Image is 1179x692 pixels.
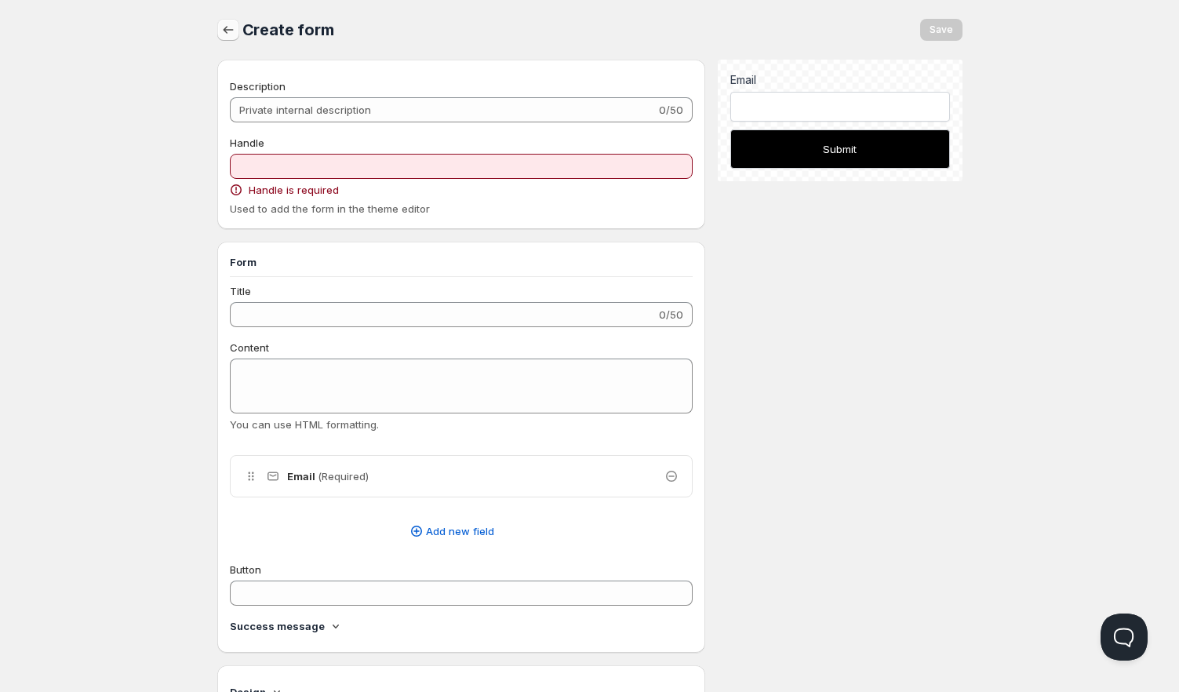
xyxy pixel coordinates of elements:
[318,470,369,483] span: (Required)
[426,523,494,539] span: Add new field
[1101,614,1148,661] iframe: Help Scout Beacon - Open
[230,418,379,431] span: You can use HTML formatting.
[287,468,369,484] h4: Email
[230,618,325,634] h4: Success message
[242,20,334,39] span: Create form
[730,72,949,88] div: Email
[230,254,693,270] h3: Form
[230,80,286,93] span: Description
[220,519,684,544] button: Add new field
[249,182,339,198] span: Handle is required
[230,202,430,215] span: Used to add the form in the theme editor
[230,137,264,149] span: Handle
[230,563,261,576] span: Button
[230,97,657,122] input: Private internal description
[730,129,949,169] button: Submit
[230,341,269,354] span: Content
[230,285,251,297] span: Title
